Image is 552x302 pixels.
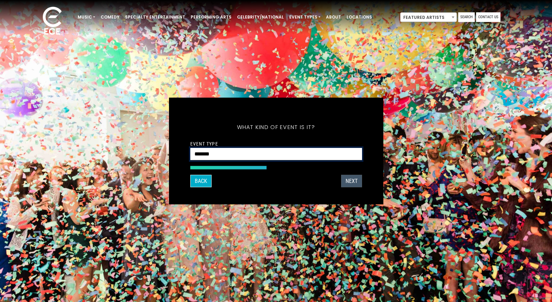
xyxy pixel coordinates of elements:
[190,175,212,187] button: Back
[188,11,234,23] a: Performing Arts
[35,5,69,38] img: ece_new_logo_whitev2-1.png
[476,12,500,22] a: Contact Us
[286,11,323,23] a: Event Types
[190,115,362,140] h5: What kind of event is it?
[341,175,362,187] button: Next
[400,12,457,22] span: Featured Artists
[458,12,475,22] a: Search
[190,141,218,147] label: Event Type
[401,13,457,22] span: Featured Artists
[234,11,286,23] a: Celebrity/National
[75,11,98,23] a: Music
[323,11,344,23] a: About
[122,11,188,23] a: Specialty Entertainment
[98,11,122,23] a: Comedy
[344,11,375,23] a: Locations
